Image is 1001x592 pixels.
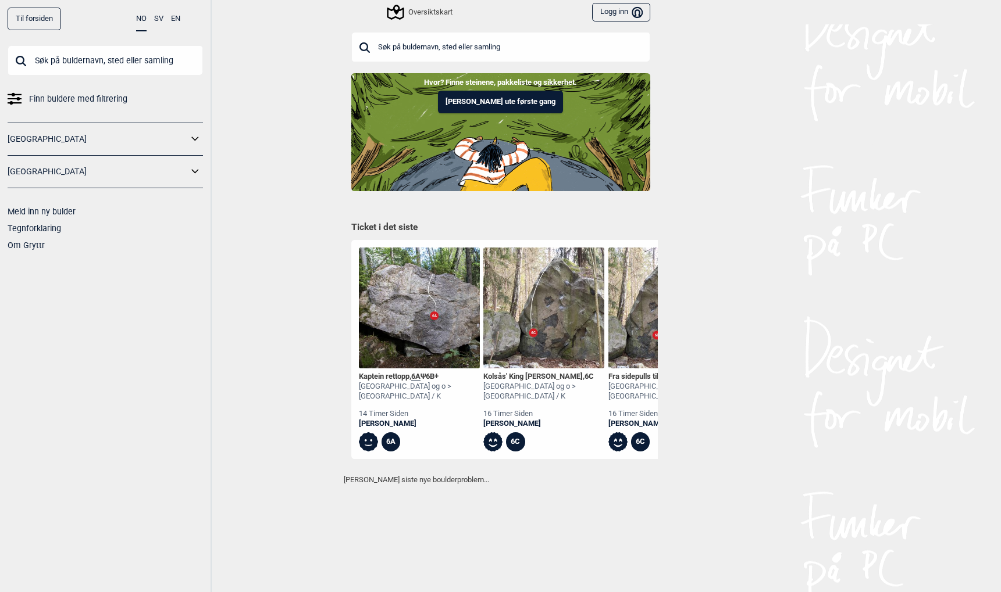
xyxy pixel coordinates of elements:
[411,372,421,381] span: 6A
[631,432,650,451] div: 6C
[382,432,401,451] div: 6A
[592,3,650,22] button: Logg inn
[585,372,594,381] span: 6C
[8,163,188,180] a: [GEOGRAPHIC_DATA]
[359,382,480,401] div: [GEOGRAPHIC_DATA] og o > [GEOGRAPHIC_DATA] / K
[483,419,604,429] a: [PERSON_NAME]
[344,474,658,486] p: [PERSON_NAME] siste nye boulderproblem...
[608,247,729,368] img: Fra sidepulls til tinderangling 210410
[426,372,439,381] span: 6B+
[506,432,525,451] div: 6C
[359,419,480,429] a: [PERSON_NAME]
[483,382,604,401] div: [GEOGRAPHIC_DATA] og o > [GEOGRAPHIC_DATA] / K
[608,382,729,401] div: [GEOGRAPHIC_DATA] og o > [GEOGRAPHIC_DATA] / K
[483,409,604,419] div: 16 timer siden
[351,221,650,234] h1: Ticket i det siste
[359,372,480,382] div: Kaptein rettopp , Ψ
[8,8,61,30] a: Til forsiden
[359,409,480,419] div: 14 timer siden
[608,419,729,429] a: [PERSON_NAME]
[9,77,992,88] p: Hvor? Finne steinene, pakkeliste og sikkerhet.
[351,73,650,191] img: Indoor to outdoor
[483,247,604,368] img: Kolsas King Fisher 210321
[389,5,453,19] div: Oversiktskart
[608,372,729,382] div: Fra sidepulls til ti... , Ψ
[8,91,203,107] a: Finn buldere med filtrering
[8,224,61,233] a: Tegnforklaring
[136,8,147,31] button: NO
[154,8,163,30] button: SV
[29,91,127,107] span: Finn buldere med filtrering
[438,91,563,113] button: [PERSON_NAME] ute første gang
[8,241,45,250] a: Om Gryttr
[351,32,650,62] input: Søk på buldernavn, sted eller samling
[483,372,604,382] div: Kolsås' King [PERSON_NAME] ,
[8,45,203,76] input: Søk på buldernavn, sted eller samling
[171,8,180,30] button: EN
[359,247,480,368] img: Kaptein rettopp 210528
[8,131,188,148] a: [GEOGRAPHIC_DATA]
[608,409,729,419] div: 16 timer siden
[8,207,76,216] a: Meld inn ny bulder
